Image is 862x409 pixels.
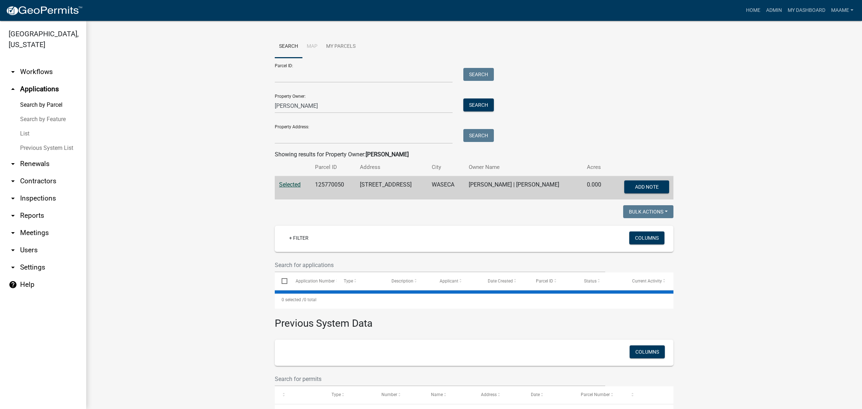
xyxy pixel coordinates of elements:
[311,159,356,176] th: Parcel ID
[275,309,673,331] h3: Previous System Data
[624,180,669,193] button: Add Note
[632,279,662,284] span: Current Activity
[463,129,494,142] button: Search
[531,392,540,397] span: Date
[577,272,625,290] datatable-header-cell: Status
[9,177,17,185] i: arrow_drop_down
[464,159,582,176] th: Owner Name
[296,279,335,284] span: Application Number
[344,279,353,284] span: Type
[433,272,481,290] datatable-header-cell: Applicant
[828,4,856,17] a: Maame
[536,279,553,284] span: Parcel ID
[463,68,494,81] button: Search
[524,386,574,404] datatable-header-cell: Date
[288,272,337,290] datatable-header-cell: Application Number
[325,386,375,404] datatable-header-cell: Type
[529,272,577,290] datatable-header-cell: Parcel ID
[463,98,494,111] button: Search
[635,184,658,190] span: Add Note
[279,181,301,188] a: Selected
[424,386,474,404] datatable-header-cell: Name
[785,4,828,17] a: My Dashboard
[427,176,465,200] td: WASECA
[275,258,605,272] input: Search for applications
[584,279,597,284] span: Status
[9,160,17,168] i: arrow_drop_down
[481,392,497,397] span: Address
[9,211,17,220] i: arrow_drop_down
[583,176,610,200] td: 0.000
[488,279,513,284] span: Date Created
[356,176,427,200] td: [STREET_ADDRESS]
[763,4,785,17] a: Admin
[9,280,17,289] i: help
[9,194,17,203] i: arrow_drop_down
[275,291,673,309] div: 0 total
[385,272,433,290] datatable-header-cell: Description
[9,263,17,272] i: arrow_drop_down
[431,392,443,397] span: Name
[743,4,763,17] a: Home
[583,159,610,176] th: Acres
[464,176,582,200] td: [PERSON_NAME] | [PERSON_NAME]
[427,159,465,176] th: City
[282,297,304,302] span: 0 selected /
[275,272,288,290] datatable-header-cell: Select
[356,159,427,176] th: Address
[391,279,413,284] span: Description
[574,386,624,404] datatable-header-cell: Parcel Number
[381,392,397,397] span: Number
[9,246,17,254] i: arrow_drop_down
[322,35,360,58] a: My Parcels
[481,272,529,290] datatable-header-cell: Date Created
[623,205,673,218] button: Bulk Actions
[311,176,356,200] td: 125770050
[474,386,524,404] datatable-header-cell: Address
[9,68,17,76] i: arrow_drop_down
[332,392,341,397] span: Type
[283,231,314,244] a: + Filter
[440,279,458,284] span: Applicant
[275,150,673,159] div: Showing results for Property Owner:
[625,272,673,290] datatable-header-cell: Current Activity
[375,386,425,404] datatable-header-cell: Number
[9,85,17,93] i: arrow_drop_up
[366,151,409,158] strong: [PERSON_NAME]
[275,35,302,58] a: Search
[275,372,605,386] input: Search for permits
[337,272,385,290] datatable-header-cell: Type
[630,345,665,358] button: Columns
[629,231,664,244] button: Columns
[9,229,17,237] i: arrow_drop_down
[581,392,610,397] span: Parcel Number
